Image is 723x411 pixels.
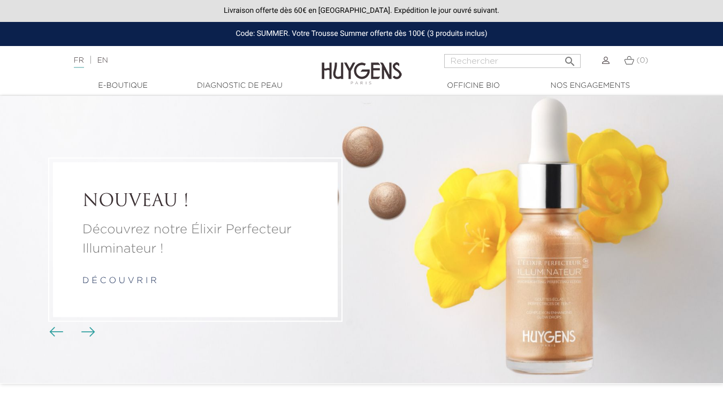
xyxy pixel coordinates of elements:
a: Officine Bio [420,80,527,92]
a: EN [97,57,108,64]
a: Découvrez notre Élixir Perfecteur Illuminateur ! [82,220,308,258]
a: Nos engagements [537,80,644,92]
span: (0) [636,57,648,64]
a: Diagnostic de peau [186,80,293,92]
a: E-Boutique [70,80,177,92]
button:  [560,51,580,65]
img: Huygens [322,45,402,86]
a: FR [74,57,84,68]
a: d é c o u v r i r [82,277,157,285]
div: | [69,54,293,67]
i:  [564,52,576,65]
input: Rechercher [444,54,581,68]
a: NOUVEAU ! [82,192,308,212]
div: Boutons du carrousel [54,324,88,340]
